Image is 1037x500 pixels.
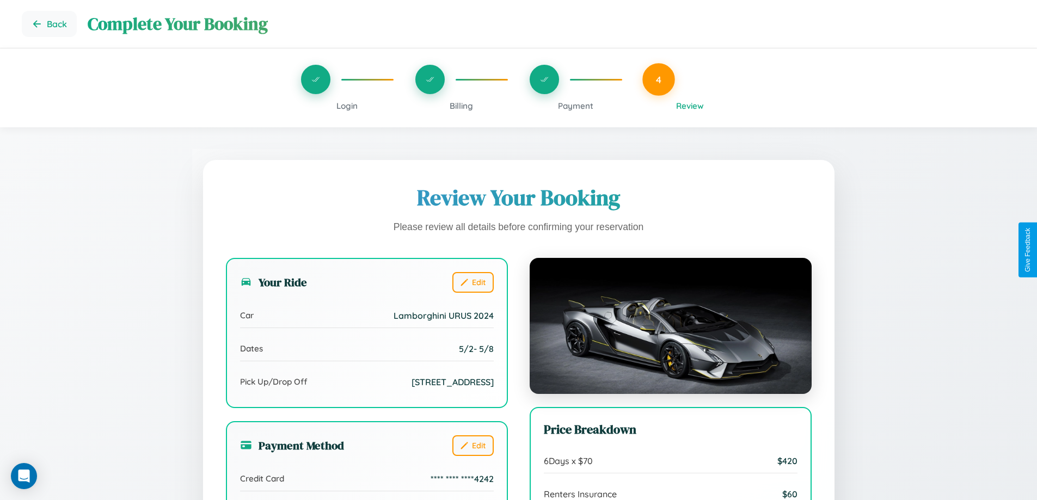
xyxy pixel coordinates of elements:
span: Credit Card [240,473,284,484]
div: Open Intercom Messenger [11,463,37,489]
h1: Review Your Booking [226,183,812,212]
span: Renters Insurance [544,489,617,499]
p: Please review all details before confirming your reservation [226,219,812,236]
span: Dates [240,343,263,354]
span: $ 420 [777,455,797,466]
button: Edit [452,435,494,456]
span: [STREET_ADDRESS] [412,376,494,387]
span: 5 / 2 - 5 / 8 [459,343,494,354]
h3: Price Breakdown [544,421,797,438]
img: Lamborghini URUS [530,258,812,394]
h3: Payment Method [240,437,344,453]
span: Billing [450,101,473,111]
h3: Your Ride [240,274,307,290]
button: Go back [22,11,77,37]
span: 4 [656,73,661,85]
button: Edit [452,272,494,293]
h1: Complete Your Booking [88,12,1015,36]
span: Lamborghini URUS 2024 [394,310,494,321]
span: Pick Up/Drop Off [240,376,308,387]
span: Review [676,101,704,111]
div: Give Feedback [1024,228,1032,272]
span: $ 60 [782,489,797,499]
span: 6 Days x $ 70 [544,455,593,466]
span: Car [240,310,254,320]
span: Login [336,101,358,111]
span: Payment [558,101,593,111]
